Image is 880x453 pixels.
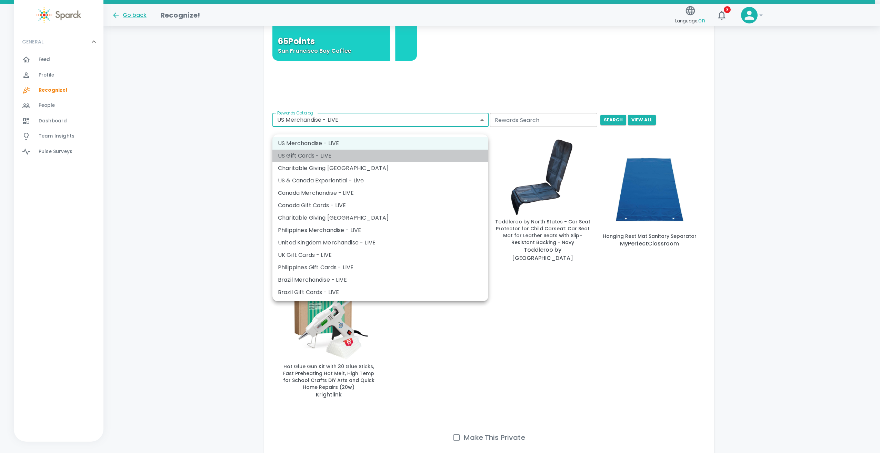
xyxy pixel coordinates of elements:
li: US Merchandise - LIVE [272,137,488,150]
li: United Kingdom Merchandise - LIVE [272,236,488,249]
li: US & Canada Experiential - Live [272,174,488,187]
li: Philippines Gift Cards - LIVE [272,261,488,274]
li: Canada Merchandise - LIVE [272,187,488,199]
li: Charitable Giving [GEOGRAPHIC_DATA] [272,212,488,224]
li: Canada Gift Cards - LIVE [272,199,488,212]
li: UK Gift Cards - LIVE [272,249,488,261]
li: Charitable Giving [GEOGRAPHIC_DATA] [272,162,488,174]
li: Brazil Gift Cards - LIVE [272,286,488,299]
li: US Gift Cards - LIVE [272,150,488,162]
li: Brazil Merchandise - LIVE [272,274,488,286]
li: Philippines Merchandise - LIVE [272,224,488,236]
